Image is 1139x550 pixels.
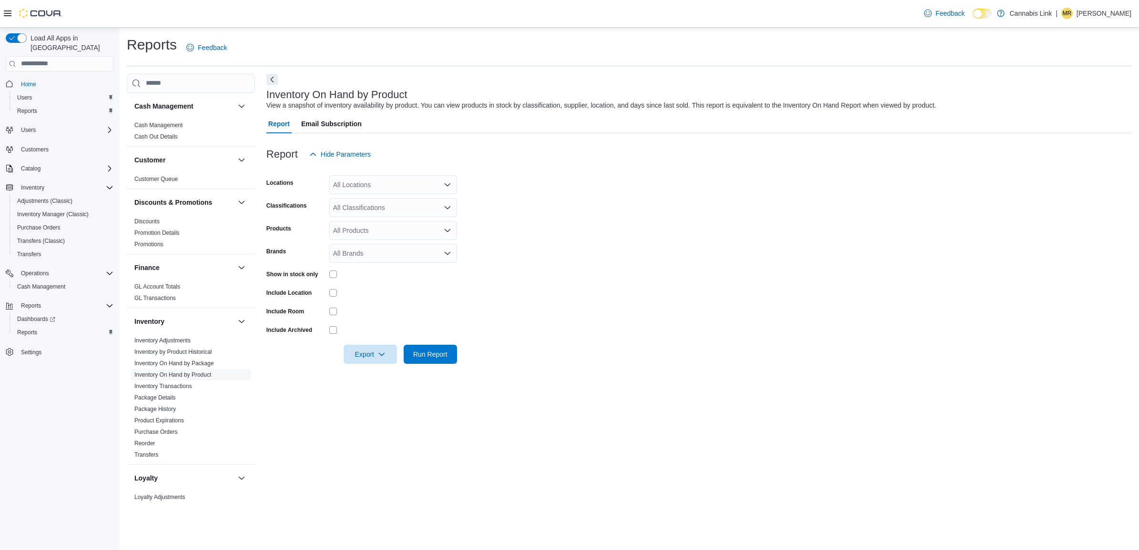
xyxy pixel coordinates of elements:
button: Inventory Manager (Classic) [10,208,117,221]
button: Finance [134,263,234,272]
span: Inventory by Product Historical [134,348,212,356]
span: Feedback [198,43,227,52]
a: Transfers [13,249,45,260]
h3: Discounts & Promotions [134,198,212,207]
nav: Complex example [6,73,113,384]
button: Home [2,77,117,91]
span: Reports [17,107,37,115]
span: Settings [17,346,113,358]
span: Purchase Orders [13,222,113,233]
button: Reports [2,299,117,312]
div: View a snapshot of inventory availability by product. You can view products in stock by classific... [266,100,936,110]
span: Cash Out Details [134,133,178,140]
button: Reports [17,300,45,311]
span: Loyalty Redemption Values [134,505,203,512]
a: Dashboards [13,313,59,325]
div: Loyalty [127,491,255,518]
span: Users [17,94,32,101]
span: Transfers [17,250,41,258]
span: Operations [21,270,49,277]
span: Reports [13,327,113,338]
button: Users [10,91,117,104]
span: Inventory Manager (Classic) [13,209,113,220]
a: Settings [17,347,45,358]
a: Inventory On Hand by Product [134,371,211,378]
span: Inventory Manager (Classic) [17,210,89,218]
button: Export [344,345,397,364]
button: Cash Management [10,280,117,293]
button: Discounts & Promotions [236,197,247,208]
button: Catalog [2,162,117,175]
p: [PERSON_NAME] [1077,8,1131,19]
a: Inventory by Product Historical [134,349,212,355]
a: Reports [13,327,41,338]
button: Operations [2,267,117,280]
span: GL Account Totals [134,283,180,290]
h3: Report [266,149,298,160]
a: Home [17,79,40,90]
button: Open list of options [444,250,451,257]
p: | [1056,8,1058,19]
a: Cash Out Details [134,133,178,140]
button: Adjustments (Classic) [10,194,117,208]
button: Transfers (Classic) [10,234,117,248]
span: Purchase Orders [17,224,61,231]
span: Run Report [413,350,447,359]
span: Transfers [134,451,158,459]
div: Discounts & Promotions [127,216,255,254]
div: Finance [127,281,255,308]
span: Package Details [134,394,176,401]
label: Include Room [266,308,304,315]
span: Adjustments (Classic) [17,197,72,205]
button: Loyalty [236,472,247,484]
span: Users [21,126,36,134]
button: Inventory [236,316,247,327]
a: Loyalty Adjustments [134,494,185,500]
a: Cash Management [13,281,69,292]
span: Cash Management [134,121,183,129]
span: Package History [134,405,176,413]
span: Promotion Details [134,229,180,237]
button: Users [17,124,40,136]
span: Reorder [134,440,155,447]
span: Reports [13,105,113,117]
label: Show in stock only [266,270,318,278]
span: Promotions [134,240,163,248]
span: Transfers [13,249,113,260]
label: Classifications [266,202,307,210]
div: Cash Management [127,120,255,146]
span: Catalog [17,163,113,174]
p: Cannabis Link [1009,8,1052,19]
a: Feedback [920,4,968,23]
a: Customers [17,144,52,155]
button: Customer [236,154,247,166]
a: Feedback [183,38,231,57]
button: Inventory [134,317,234,326]
span: Inventory Transactions [134,382,192,390]
button: Customer [134,155,234,165]
button: Run Report [404,345,457,364]
button: Reports [10,104,117,118]
span: Dashboards [13,313,113,325]
label: Include Archived [266,326,312,334]
a: Inventory On Hand by Package [134,360,214,367]
a: Users [13,92,36,103]
span: Feedback [936,9,965,18]
button: Catalog [17,163,44,174]
a: Inventory Adjustments [134,337,191,344]
span: Adjustments (Classic) [13,195,113,207]
a: Reports [13,105,41,117]
span: Catalog [21,165,41,172]
span: Customer Queue [134,175,178,183]
a: Reorder [134,440,155,447]
a: Discounts [134,218,160,225]
span: Users [17,124,113,136]
a: Customer Queue [134,176,178,182]
h3: Customer [134,155,165,165]
button: Cash Management [134,101,234,111]
span: Transfers (Classic) [17,237,65,245]
h3: Cash Management [134,101,193,111]
button: Purchase Orders [10,221,117,234]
